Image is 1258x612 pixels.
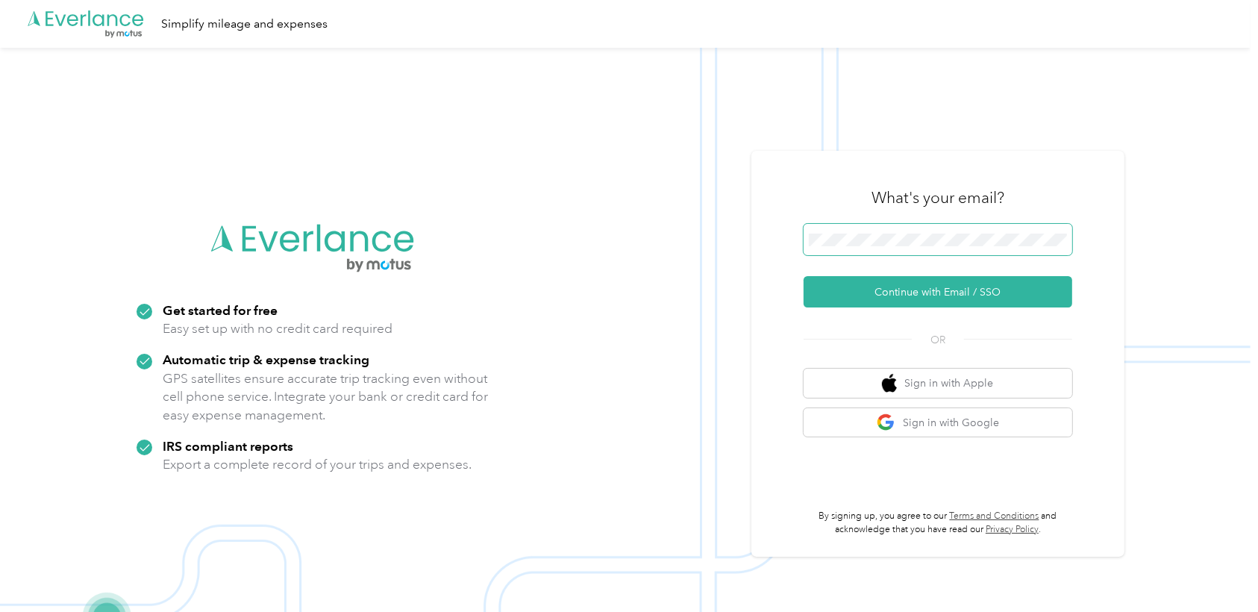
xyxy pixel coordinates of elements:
a: Terms and Conditions [950,510,1039,522]
div: Simplify mileage and expenses [161,15,328,34]
p: By signing up, you agree to our and acknowledge that you have read our . [804,510,1072,536]
p: GPS satellites ensure accurate trip tracking even without cell phone service. Integrate your bank... [163,369,489,425]
span: OR [912,332,964,348]
strong: Automatic trip & expense tracking [163,352,369,367]
img: google logo [877,413,895,432]
button: apple logoSign in with Apple [804,369,1072,398]
p: Export a complete record of your trips and expenses. [163,455,472,474]
strong: IRS compliant reports [163,438,293,454]
button: google logoSign in with Google [804,408,1072,437]
h3: What's your email? [871,187,1004,208]
button: Continue with Email / SSO [804,276,1072,307]
a: Privacy Policy [986,524,1039,535]
img: apple logo [882,374,897,393]
p: Easy set up with no credit card required [163,319,392,338]
strong: Get started for free [163,302,278,318]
